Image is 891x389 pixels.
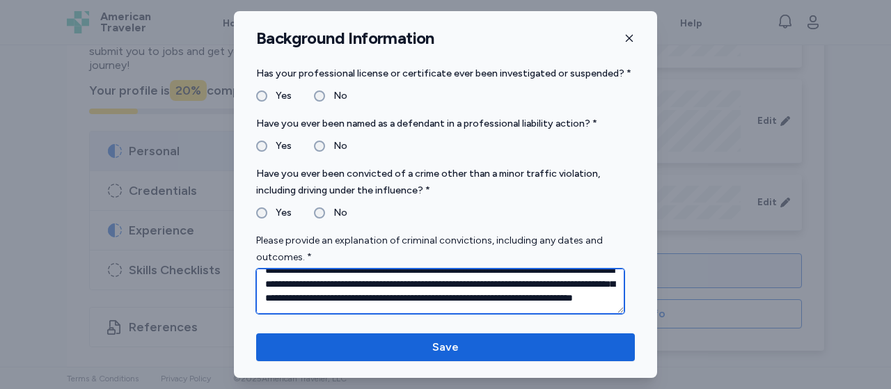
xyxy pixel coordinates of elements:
[432,339,459,356] span: Save
[325,88,347,104] label: No
[256,166,635,199] label: Have you ever been convicted of a crime other than a minor traffic violation, including driving u...
[256,65,635,82] label: Has your professional license or certificate ever been investigated or suspended? *
[256,232,635,266] label: Please provide an explanation of criminal convictions, including any dates and outcomes. *
[267,138,292,154] label: Yes
[256,333,635,361] button: Save
[325,205,347,221] label: No
[325,138,347,154] label: No
[267,88,292,104] label: Yes
[256,28,434,49] h1: Background Information
[267,205,292,221] label: Yes
[256,116,635,132] label: Have you ever been named as a defendant in a professional liability action? *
